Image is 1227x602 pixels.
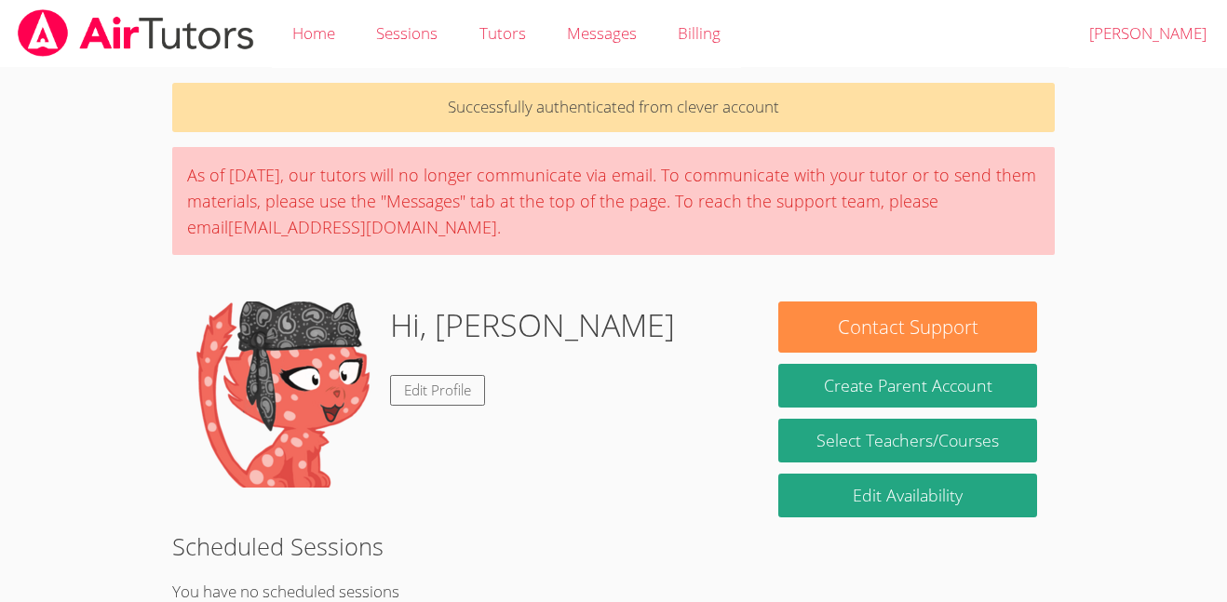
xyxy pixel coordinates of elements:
[172,147,1056,255] div: As of [DATE], our tutors will no longer communicate via email. To communicate with your tutor or ...
[778,301,1037,353] button: Contact Support
[16,9,256,57] img: airtutors_banner-c4298cdbf04f3fff15de1276eac7730deb9818008684d7c2e4769d2f7ddbe033.png
[778,364,1037,408] button: Create Parent Account
[390,301,675,349] h1: Hi, [PERSON_NAME]
[189,301,375,488] img: default.png
[390,375,485,406] a: Edit Profile
[778,474,1037,517] a: Edit Availability
[778,419,1037,462] a: Select Teachers/Courses
[172,83,1056,132] p: Successfully authenticated from clever account
[567,22,637,44] span: Messages
[172,528,1056,564] h2: Scheduled Sessions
